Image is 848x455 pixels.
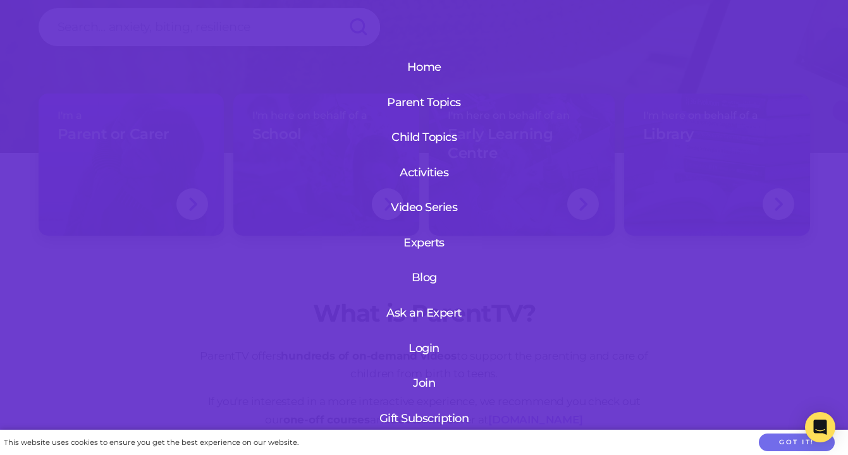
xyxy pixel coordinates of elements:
a: Video Series [380,191,468,224]
a: Activities [380,156,468,189]
a: Ask an Expert [380,296,468,329]
a: Experts [380,226,468,259]
button: Got it! [759,434,835,452]
div: This website uses cookies to ensure you get the best experience on our website. [4,436,298,449]
a: Gift Subscription [348,402,500,435]
a: Parent Topics [380,86,468,119]
a: Home [380,51,468,83]
a: Join [348,367,500,399]
a: Child Topics [380,121,468,154]
a: Blog [380,261,468,294]
a: Login [348,332,500,365]
div: Open Intercom Messenger [805,412,835,442]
